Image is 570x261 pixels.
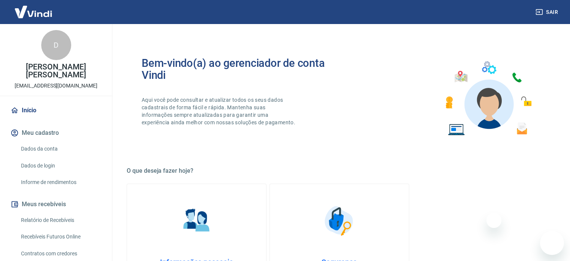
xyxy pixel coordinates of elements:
[127,167,552,175] h5: O que deseja fazer hoje?
[15,82,97,90] p: [EMAIL_ADDRESS][DOMAIN_NAME]
[540,231,564,255] iframe: Botão para abrir a janela de mensagens
[18,175,103,190] a: Informe de rendimentos
[142,57,340,81] h2: Bem-vindo(a) ao gerenciador de conta Vindi
[18,229,103,244] a: Recebíveis Futuros Online
[486,213,501,228] iframe: Fechar mensagem
[439,57,537,140] img: Imagem de um avatar masculino com diversos icones exemplificando as funcionalidades do gerenciado...
[142,96,297,126] p: Aqui você pode consultar e atualizar todos os seus dados cadastrais de forma fácil e rápida. Mant...
[9,196,103,213] button: Meus recebíveis
[9,125,103,141] button: Meu cadastro
[178,202,215,240] img: Informações pessoais
[18,141,103,157] a: Dados da conta
[41,30,71,60] div: D
[6,63,106,79] p: [PERSON_NAME] [PERSON_NAME]
[18,213,103,228] a: Relatório de Recebíveis
[18,158,103,173] a: Dados de login
[534,5,561,19] button: Sair
[9,102,103,119] a: Início
[9,0,58,23] img: Vindi
[321,202,358,240] img: Segurança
